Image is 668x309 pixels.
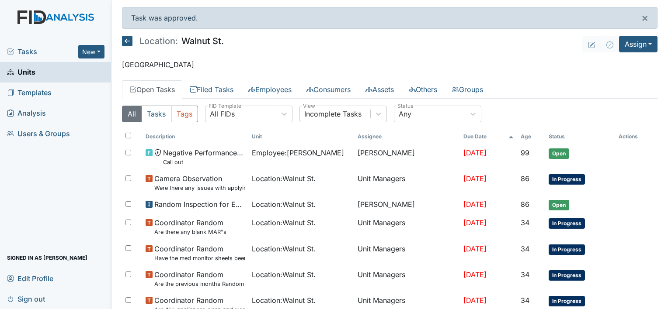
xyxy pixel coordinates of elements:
[549,270,585,281] span: In Progress
[182,80,241,99] a: Filed Tasks
[633,7,657,28] button: ×
[549,148,569,159] span: Open
[521,174,529,183] span: 86
[154,184,244,192] small: Were there any issues with applying topical medications? ( Starts at the top of MAR and works the...
[7,106,46,120] span: Analysis
[460,129,517,144] th: Toggle SortBy
[358,80,401,99] a: Assets
[521,244,529,253] span: 34
[122,80,182,99] a: Open Tasks
[354,144,460,170] td: [PERSON_NAME]
[354,266,460,292] td: Unit Managers
[154,269,244,288] span: Coordinator Random Are the previous months Random Inspections completed?
[154,244,244,262] span: Coordinator Random Have the med monitor sheets been filled out?
[463,174,487,183] span: [DATE]
[154,254,244,262] small: Have the med monitor sheets been filled out?
[252,148,344,158] span: Employee : [PERSON_NAME]
[354,170,460,196] td: Unit Managers
[154,173,244,192] span: Camera Observation Were there any issues with applying topical medications? ( Starts at the top o...
[163,158,244,166] small: Call out
[521,296,529,305] span: 34
[78,45,104,58] button: New
[445,80,491,99] a: Groups
[549,174,585,185] span: In Progress
[521,200,529,209] span: 86
[354,240,460,266] td: Unit Managers
[141,106,171,122] button: Tasks
[399,109,411,119] div: Any
[154,199,244,209] span: Random Inspection for Evening
[521,148,529,157] span: 99
[122,106,198,122] div: Type filter
[463,148,487,157] span: [DATE]
[549,218,585,229] span: In Progress
[463,218,487,227] span: [DATE]
[354,214,460,240] td: Unit Managers
[252,244,316,254] span: Location : Walnut St.
[122,106,142,122] button: All
[549,244,585,255] span: In Progress
[122,36,224,46] h5: Walnut St.
[521,218,529,227] span: 34
[619,36,658,52] button: Assign
[304,109,362,119] div: Incomplete Tasks
[7,46,78,57] a: Tasks
[7,65,35,79] span: Units
[252,173,316,184] span: Location : Walnut St.
[463,270,487,279] span: [DATE]
[545,129,615,144] th: Toggle SortBy
[401,80,445,99] a: Others
[7,251,87,264] span: Signed in as [PERSON_NAME]
[252,295,316,306] span: Location : Walnut St.
[241,80,299,99] a: Employees
[252,199,316,209] span: Location : Walnut St.
[142,129,248,144] th: Toggle SortBy
[521,270,529,279] span: 34
[248,129,354,144] th: Toggle SortBy
[252,269,316,280] span: Location : Walnut St.
[615,129,658,144] th: Actions
[549,200,569,210] span: Open
[122,7,658,29] div: Task was approved.
[517,129,546,144] th: Toggle SortBy
[154,280,244,288] small: Are the previous months Random Inspections completed?
[463,296,487,305] span: [DATE]
[641,11,648,24] span: ×
[7,86,52,100] span: Templates
[7,271,53,285] span: Edit Profile
[252,217,316,228] span: Location : Walnut St.
[7,127,70,141] span: Users & Groups
[354,129,460,144] th: Assignee
[139,37,178,45] span: Location:
[210,109,235,119] div: All FIDs
[463,244,487,253] span: [DATE]
[7,292,45,306] span: Sign out
[154,217,226,236] span: Coordinator Random Are there any blank MAR"s
[125,133,131,138] input: Toggle All Rows Selected
[163,148,244,166] span: Negative Performance Review Call out
[299,80,358,99] a: Consumers
[354,196,460,214] td: [PERSON_NAME]
[122,59,658,70] p: [GEOGRAPHIC_DATA]
[549,296,585,306] span: In Progress
[463,200,487,209] span: [DATE]
[171,106,198,122] button: Tags
[154,228,226,236] small: Are there any blank MAR"s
